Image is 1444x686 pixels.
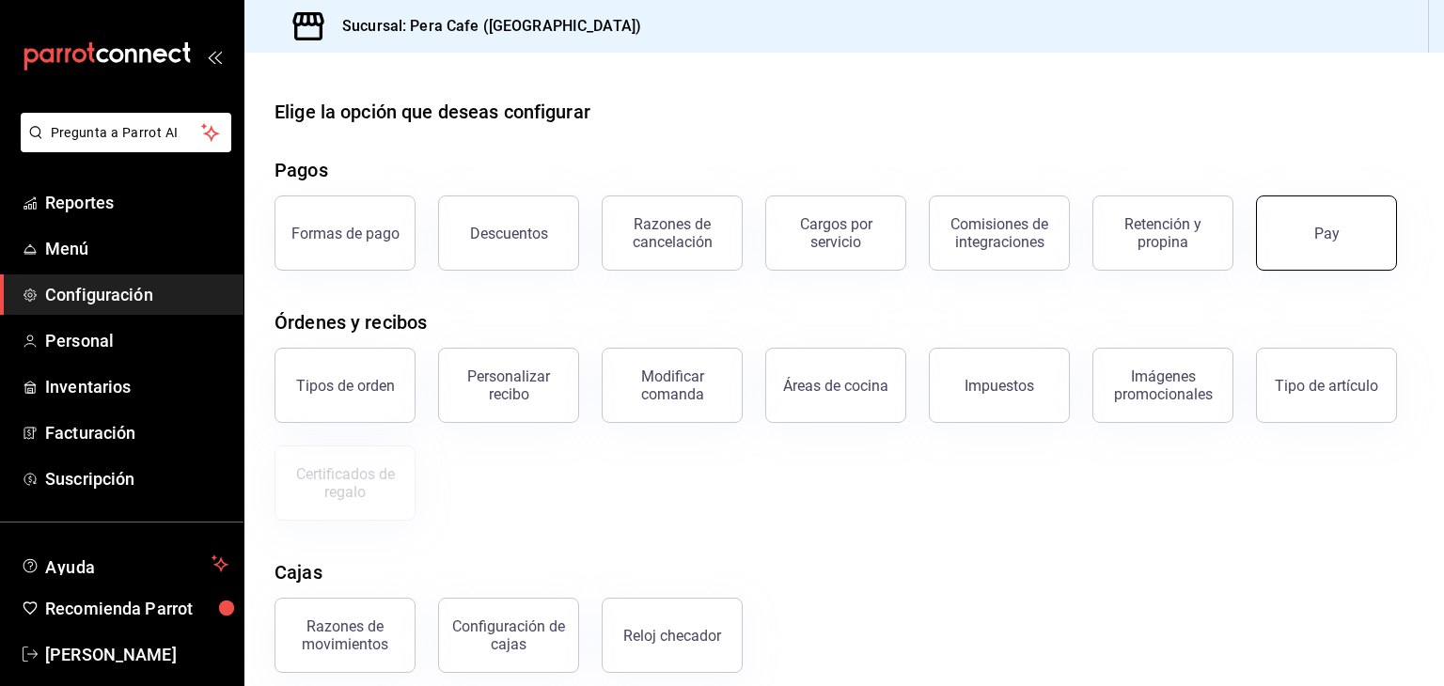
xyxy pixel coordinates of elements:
button: Cargos por servicio [765,195,906,271]
span: Recomienda Parrot [45,596,228,621]
button: Pregunta a Parrot AI [21,113,231,152]
span: [PERSON_NAME] [45,642,228,667]
span: Pregunta a Parrot AI [51,123,202,143]
button: Descuentos [438,195,579,271]
button: open_drawer_menu [207,49,222,64]
button: Modificar comanda [602,348,743,423]
div: Retención y propina [1105,215,1221,251]
button: Configuración de cajas [438,598,579,673]
div: Cargos por servicio [777,215,894,251]
h3: Sucursal: Pera Cafe ([GEOGRAPHIC_DATA]) [327,15,641,38]
button: Razones de cancelación [602,195,743,271]
button: Razones de movimientos [275,598,416,673]
button: Certificados de regalo [275,445,416,521]
span: Configuración [45,282,228,307]
button: Pay [1256,195,1397,271]
div: Pay [1314,225,1340,242]
div: Cajas [275,558,322,586]
button: Tipos de orden [275,348,416,423]
div: Comisiones de integraciones [941,215,1058,251]
div: Pagos [275,156,328,184]
span: Menú [45,236,228,261]
span: Suscripción [45,466,228,491]
button: Imágenes promocionales [1092,348,1233,423]
div: Razones de movimientos [287,617,403,653]
span: Personal [45,328,228,353]
span: Facturación [45,420,228,445]
div: Imágenes promocionales [1105,367,1221,403]
div: Personalizar recibo [450,367,567,403]
button: Impuestos [929,348,1070,423]
span: Ayuda [45,553,204,575]
button: Retención y propina [1092,195,1233,271]
div: Configuración de cajas [450,617,567,653]
button: Reloj checador [602,598,743,673]
span: Reportes [45,190,228,215]
div: Tipo de artículo [1275,377,1378,395]
span: Inventarios [45,374,228,399]
div: Certificados de regalo [287,465,403,501]
a: Pregunta a Parrot AI [13,136,231,156]
button: Comisiones de integraciones [929,195,1070,271]
div: Impuestos [965,377,1034,395]
button: Tipo de artículo [1256,348,1397,423]
button: Áreas de cocina [765,348,906,423]
div: Órdenes y recibos [275,308,427,336]
div: Modificar comanda [614,367,730,403]
button: Personalizar recibo [438,348,579,423]
div: Áreas de cocina [783,377,888,395]
div: Razones de cancelación [614,215,730,251]
div: Formas de pago [291,225,400,242]
div: Reloj checador [623,627,721,645]
div: Descuentos [470,225,548,242]
button: Formas de pago [275,195,416,271]
div: Elige la opción que deseas configurar [275,98,590,126]
div: Tipos de orden [296,377,395,395]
